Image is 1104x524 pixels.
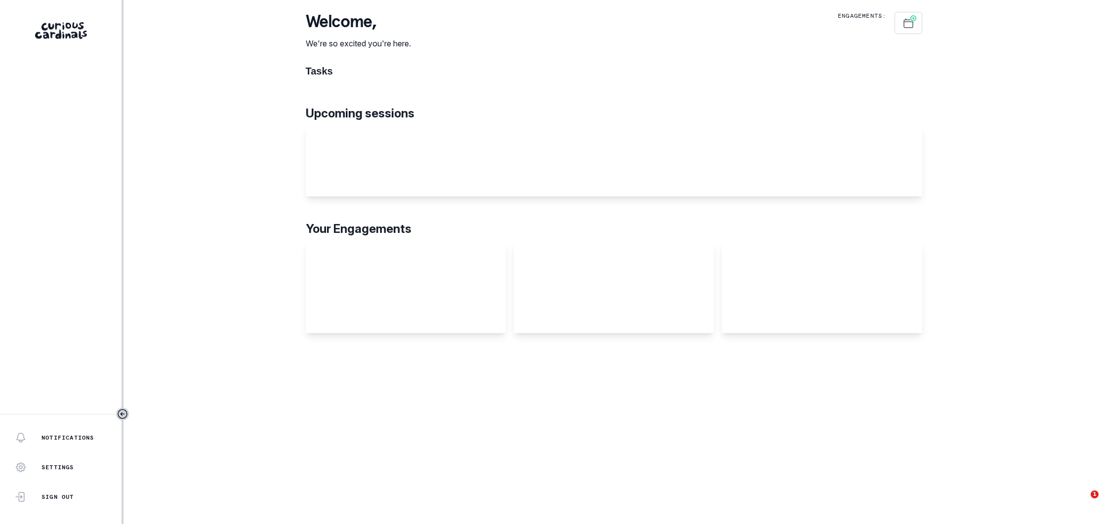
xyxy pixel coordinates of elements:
button: Toggle sidebar [116,408,129,420]
h1: Tasks [306,65,922,77]
p: Upcoming sessions [306,105,922,122]
button: Schedule Sessions [895,12,922,34]
p: Settings [41,463,74,471]
iframe: Intercom live chat [1070,490,1094,514]
p: Your Engagements [306,220,922,238]
p: Sign Out [41,493,74,501]
span: 1 [1091,490,1099,498]
p: Engagements: [838,12,886,20]
p: We're so excited you're here. [306,37,411,49]
img: Curious Cardinals Logo [35,22,87,39]
p: Welcome , [306,12,411,32]
p: Notifications [41,434,94,442]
